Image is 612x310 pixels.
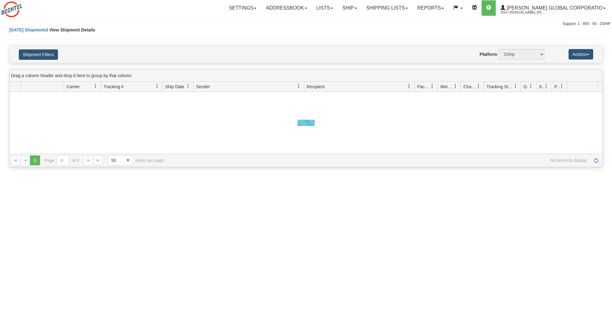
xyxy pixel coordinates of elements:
a: Shipment Issues filter column settings [541,81,552,92]
a: Sender filter column settings [294,81,304,92]
a: Lists [312,0,338,16]
a: Ship [338,0,361,16]
a: Weight filter column settings [450,81,461,92]
span: 50 [111,157,119,163]
span: Tracking Status [487,84,513,90]
a: Ship Date filter column settings [183,81,193,92]
a: Delivery Status filter column settings [526,81,536,92]
a: Refresh [591,155,601,165]
span: 2553 / [PERSON_NAME], [PERSON_NAME] [500,10,547,16]
a: [PERSON_NAME] Global Corporatio 2553 / [PERSON_NAME], [PERSON_NAME] [496,0,610,16]
span: Page of 0 [44,155,79,166]
span: Page sizes drop down [107,155,133,166]
span: Shipment Issues [539,84,544,90]
span: items per page [107,155,164,166]
span: Charge [463,84,476,90]
button: Actions [569,49,593,60]
a: Shipping lists [362,0,413,16]
span: Ship Date [165,84,184,90]
a: Tracking # filter column settings [152,81,162,92]
a: Packages filter column settings [427,81,437,92]
div: grid grouping header [10,70,602,82]
span: Packages [417,84,430,90]
span: Delivery Status [524,84,529,90]
span: Tracking # [104,84,124,90]
a: Reports [413,0,449,16]
span: Recipient [307,84,325,90]
span: Pickup Status [554,84,560,90]
a: Addressbook [261,0,312,16]
span: Weight [440,84,453,90]
a: Carrier filter column settings [90,81,101,92]
span: Carrier [67,84,80,90]
a: [DATE] Shipments [9,27,47,32]
img: logo2553.jpg [2,2,22,17]
span: Page 0 [30,155,40,165]
span: [PERSON_NAME] Global Corporatio [505,5,602,10]
label: Platform [480,51,497,57]
span: Sender [196,84,210,90]
a: Charge filter column settings [473,81,484,92]
a: Tracking Status filter column settings [510,81,521,92]
span: \ View Shipment Details [47,27,95,32]
span: select [123,155,133,165]
button: Shipment Filters [19,49,58,60]
a: Recipient filter column settings [404,81,414,92]
div: Support: 1 - 855 - 55 - 2SHIP [2,21,610,27]
a: Pickup Status filter column settings [557,81,567,92]
a: Settings [224,0,261,16]
span: No items to display [173,158,587,163]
